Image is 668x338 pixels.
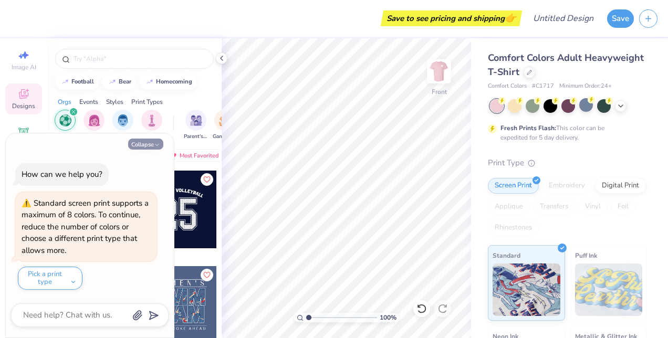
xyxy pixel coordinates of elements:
span: Puff Ink [575,250,597,261]
button: homecoming [140,74,197,90]
div: Save to see pricing and shipping [383,10,519,26]
button: Collapse [128,139,163,150]
div: filter for Parent's Weekend [184,110,208,141]
div: filter for Fraternity [111,110,135,141]
img: Front [429,61,450,82]
div: Print Types [131,97,163,107]
div: filter for Game Day [213,110,237,141]
button: filter button [111,110,135,141]
div: Vinyl [578,199,608,215]
span: Minimum Order: 24 + [559,82,612,91]
span: # C1717 [532,82,554,91]
div: filter for Sports [55,110,76,141]
div: Styles [106,97,123,107]
div: bear [119,79,131,85]
img: Fraternity Image [117,114,129,126]
button: filter button [83,110,105,141]
img: trend_line.gif [61,79,69,85]
div: Front [432,87,447,97]
img: trend_line.gif [145,79,154,85]
div: Embroidery [542,178,592,194]
div: football [71,79,94,85]
img: Sorority Image [88,114,100,126]
img: Game Day Image [219,114,231,126]
button: filter button [213,110,237,141]
div: Most Favorited [164,149,224,162]
span: Comfort Colors [488,82,527,91]
span: Image AI [12,63,36,71]
div: filter for Sorority [83,110,105,141]
input: Try "Alpha" [72,54,207,64]
span: 100 % [380,313,396,322]
button: bear [102,74,136,90]
span: Designs [12,102,35,110]
span: Comfort Colors Adult Heavyweight T-Shirt [488,51,644,78]
div: Standard screen print supports a maximum of 8 colors. To continue, reduce the number of colors or... [22,198,149,256]
strong: Fresh Prints Flash: [500,124,556,132]
img: Club Image [146,114,158,126]
span: Standard [493,250,520,261]
div: Foil [611,199,635,215]
div: Print Type [488,157,647,169]
div: Events [79,97,98,107]
button: filter button [55,110,76,141]
span: 👉 [505,12,516,24]
button: Like [201,173,213,186]
div: homecoming [156,79,192,85]
button: filter button [141,110,162,141]
div: Rhinestones [488,220,539,236]
input: Untitled Design [525,8,602,29]
div: Transfers [533,199,575,215]
button: Like [201,269,213,281]
div: This color can be expedited for 5 day delivery. [500,123,630,142]
span: Game Day [213,133,237,141]
div: How can we help you? [22,169,102,179]
img: Parent's Weekend Image [190,114,202,126]
img: trend_line.gif [108,79,117,85]
div: Digital Print [595,178,646,194]
img: Sports Image [59,114,71,126]
button: Pick a print type [18,267,82,290]
img: Puff Ink [575,263,643,316]
div: filter for Club [141,110,162,141]
button: football [55,74,99,90]
div: Screen Print [488,178,539,194]
span: Parent's Weekend [184,133,208,141]
button: Save [607,9,634,28]
div: Orgs [58,97,71,107]
div: Applique [488,199,530,215]
img: Standard [493,263,560,316]
button: filter button [184,110,208,141]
